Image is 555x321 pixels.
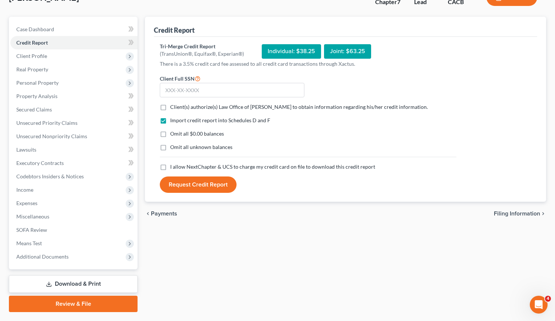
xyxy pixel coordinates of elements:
[16,93,57,99] span: Property Analysis
[545,296,551,302] span: 4
[145,211,151,217] i: chevron_left
[16,66,48,72] span: Real Property
[170,130,224,137] span: Omit all $0.00 balances
[494,211,546,217] button: Filing Information chevron_right
[16,120,77,126] span: Unsecured Priority Claims
[170,144,232,150] span: Omit all unknown balances
[16,53,47,59] span: Client Profile
[10,156,138,170] a: Executory Contracts
[16,213,49,220] span: Miscellaneous
[16,106,52,113] span: Secured Claims
[9,275,138,293] a: Download & Print
[16,146,36,153] span: Lawsuits
[16,240,42,246] span: Means Test
[16,227,47,233] span: SOFA Review
[16,187,33,193] span: Income
[154,26,195,35] div: Credit Report
[10,116,138,130] a: Unsecured Priority Claims
[494,211,540,217] span: Filing Information
[10,23,138,36] a: Case Dashboard
[10,36,138,49] a: Credit Report
[262,44,321,59] div: Individual: $38.25
[160,83,304,98] input: XXX-XX-XXXX
[170,163,375,170] span: I allow NextChapter & UCS to charge my credit card on file to download this credit report
[10,223,138,237] a: SOFA Review
[170,104,428,110] span: Client(s) authorize(s) Law Office of [PERSON_NAME] to obtain information regarding his/her credit...
[170,117,270,123] span: Import credit report into Schedules D and F
[16,39,48,46] span: Credit Report
[151,211,177,217] span: Payments
[10,103,138,116] a: Secured Claims
[160,75,195,82] span: Client Full SSN
[16,26,54,32] span: Case Dashboard
[324,44,371,59] div: Joint: $63.25
[145,211,177,217] button: chevron_left Payments
[540,211,546,217] i: chevron_right
[9,296,138,312] a: Review & File
[160,43,244,50] div: Tri-Merge Credit Report
[10,143,138,156] a: Lawsuits
[16,253,69,260] span: Additional Documents
[160,60,456,68] p: There is a 3.5% credit card fee assessed to all credit card transactions through Xactus.
[10,90,138,103] a: Property Analysis
[160,176,237,193] button: Request Credit Report
[530,296,548,314] iframe: Intercom live chat
[16,160,64,166] span: Executory Contracts
[16,80,59,86] span: Personal Property
[10,130,138,143] a: Unsecured Nonpriority Claims
[16,173,84,179] span: Codebtors Insiders & Notices
[160,50,244,58] div: (TransUnion®, Equifax®, Experian®)
[16,200,37,206] span: Expenses
[16,133,87,139] span: Unsecured Nonpriority Claims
